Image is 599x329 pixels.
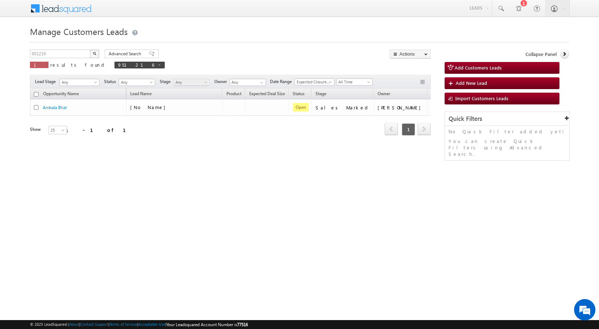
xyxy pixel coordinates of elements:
span: Status [104,78,119,85]
span: next [418,123,431,135]
input: Type to Search [230,79,266,86]
span: Any [174,79,208,86]
a: Show All Items [256,79,265,86]
a: Ambala Bhat [43,105,67,110]
span: All Time [337,79,370,85]
span: 1 [402,123,415,135]
a: Expected Closure Date [295,78,334,86]
a: Status [289,90,308,99]
a: Contact Support [80,322,108,327]
a: 25 [48,126,67,134]
span: Owner [378,91,390,96]
a: Acceptable Use [138,322,165,327]
span: 77516 [237,322,248,327]
span: Import Customers Leads [455,95,508,101]
span: Expected Deal Size [249,91,285,96]
a: Terms of Service [109,322,137,327]
div: [PERSON_NAME] [378,104,424,111]
span: Open [293,103,309,112]
span: Product [226,91,241,96]
span: Any [60,79,97,86]
span: results found [50,62,107,68]
span: Add New Lead [456,80,487,86]
span: Opportunity Name [43,91,79,96]
span: 951216 [118,62,154,68]
span: Any [119,79,153,86]
img: Search [93,52,96,55]
a: Expected Deal Size [246,90,288,99]
a: All Time [336,78,373,86]
span: Lead Name [127,90,155,99]
span: Actions [428,89,449,99]
span: 25 [49,127,68,133]
a: Any [119,79,155,86]
span: Add Customers Leads [455,65,502,71]
span: Lead Stage [35,78,58,85]
a: Stage [312,90,330,99]
a: Opportunity Name [40,90,82,99]
span: Owner [214,78,230,85]
span: [No Name] [130,104,169,110]
span: Your Leadsquared Account Number is [167,322,248,327]
div: 1 - 1 of 1 [66,126,134,134]
span: prev [385,123,398,135]
span: 1 [34,62,45,68]
div: Show [30,126,43,133]
a: Any [60,79,99,86]
span: Collapse Panel [526,51,557,57]
a: Any [173,79,210,86]
span: Manage Customers Leads [30,26,128,37]
a: next [418,124,431,135]
a: About [69,322,79,327]
span: Expected Closure Date [295,79,332,85]
span: Stage [316,91,326,96]
button: Actions [390,50,431,58]
div: Sales Marked [316,104,370,111]
span: Date Range [270,78,295,85]
span: © 2025 LeadSquared | | | | | [30,321,248,328]
p: You can create Quick Filters using Advanced Search. [449,138,566,157]
span: Stage [160,78,173,85]
a: prev [385,124,398,135]
input: Check all records [34,92,39,97]
p: No Quick Filter added yet! [449,128,566,135]
span: Advanced Search [109,51,143,57]
div: Quick Filters [445,112,569,126]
